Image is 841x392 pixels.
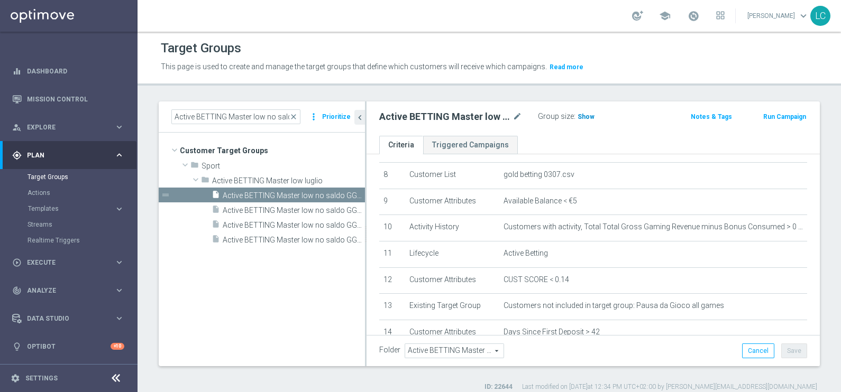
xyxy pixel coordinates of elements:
button: Mission Control [12,95,125,104]
span: This page is used to create and manage the target groups that define which customers will receive... [161,62,547,71]
a: Optibot [27,332,111,360]
i: keyboard_arrow_right [114,122,124,132]
td: 11 [379,241,405,267]
a: Triggered Campaigns [423,136,518,154]
div: Templates [28,206,114,212]
span: Customers not included in target group: Pausa da Gioco all games [504,301,724,310]
div: Actions [28,185,136,201]
div: play_circle_outline Execute keyboard_arrow_right [12,258,125,267]
a: Target Groups [28,173,110,181]
span: Explore [27,124,114,130]
i: folder [190,161,199,173]
label: ID: 22644 [485,382,513,391]
i: gps_fixed [12,151,22,160]
button: Data Studio keyboard_arrow_right [12,314,125,323]
div: Templates [28,201,136,217]
div: Streams [28,217,136,232]
i: lightbulb [12,342,22,351]
button: Read more [549,61,584,73]
div: Execute [12,258,114,267]
td: 14 [379,320,405,346]
div: LC [810,6,830,26]
i: mode_edit [513,110,522,123]
span: Customers with activity, Total Total Gross Gaming Revenue minus Bonus Consumed > 0 , during the p... [504,222,803,231]
i: settings [11,374,20,383]
i: keyboard_arrow_right [114,285,124,295]
td: Lifecycle [405,241,499,267]
span: school [659,10,671,22]
i: keyboard_arrow_right [114,257,124,267]
a: Settings [25,375,58,381]
span: Sport [202,162,365,171]
div: Templates keyboard_arrow_right [28,204,125,213]
button: Notes & Tags [690,111,733,123]
span: Analyze [27,287,114,294]
i: track_changes [12,286,22,295]
a: Actions [28,189,110,197]
span: Active BETTING Master low no saldo GGRnb&gt;0 [223,191,365,200]
td: 12 [379,267,405,294]
i: chevron_left [355,113,365,123]
i: keyboard_arrow_right [114,204,124,214]
td: 13 [379,294,405,320]
label: : [574,112,575,121]
a: Criteria [379,136,423,154]
td: Customer Attributes [405,267,499,294]
td: Existing Target Group [405,294,499,320]
label: Group size [538,112,574,121]
i: insert_drive_file [212,205,220,217]
span: Templates [28,206,104,212]
span: Active BETTING Master low no saldo GGRnb&gt;0 DEP RANK BOTTOM [223,206,365,215]
a: Mission Control [27,85,124,113]
div: Optibot [12,332,124,360]
button: Save [781,343,807,358]
h2: Active BETTING Master low no saldo GGRnb>0 [379,110,510,123]
a: Realtime Triggers [28,236,110,245]
button: person_search Explore keyboard_arrow_right [12,123,125,132]
span: Data Studio [27,315,114,322]
td: 9 [379,189,405,215]
td: Customer Attributes [405,189,499,215]
button: Run Campaign [762,111,807,123]
label: Folder [379,346,400,354]
td: 8 [379,163,405,189]
div: +10 [111,343,124,350]
div: Analyze [12,286,114,295]
a: [PERSON_NAME]keyboard_arrow_down [746,8,810,24]
div: equalizer Dashboard [12,67,125,76]
button: chevron_left [354,110,365,125]
i: person_search [12,123,22,132]
a: Dashboard [27,57,124,85]
span: Plan [27,152,114,158]
span: Active BETTING Master low no saldo GGRnb&gt;0 DEP RANK MID [223,221,365,230]
i: insert_drive_file [212,235,220,247]
div: Realtime Triggers [28,232,136,248]
span: keyboard_arrow_down [798,10,809,22]
span: Active BETTING Master low no saldo GGRnb&gt;0 DEP RANK TOP [223,236,365,245]
td: Activity History [405,215,499,241]
i: keyboard_arrow_right [114,313,124,323]
td: Customer Attributes [405,320,499,346]
div: Data Studio [12,314,114,323]
div: Plan [12,151,114,160]
div: Dashboard [12,57,124,85]
span: gold betting 0307.csv [504,170,574,179]
span: Show [578,113,595,120]
button: gps_fixed Plan keyboard_arrow_right [12,151,125,160]
button: track_changes Analyze keyboard_arrow_right [12,286,125,295]
a: Streams [28,220,110,229]
i: insert_drive_file [212,220,220,232]
span: Available Balance < €5 [504,197,577,206]
label: Last modified on [DATE] at 12:34 PM UTC+02:00 by [PERSON_NAME][EMAIL_ADDRESS][DOMAIN_NAME] [522,382,817,391]
div: Explore [12,123,114,132]
i: keyboard_arrow_right [114,150,124,160]
button: lightbulb Optibot +10 [12,342,125,351]
div: Mission Control [12,85,124,113]
input: Quick find group or folder [171,109,300,124]
button: Prioritize [321,110,352,124]
div: Target Groups [28,169,136,185]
